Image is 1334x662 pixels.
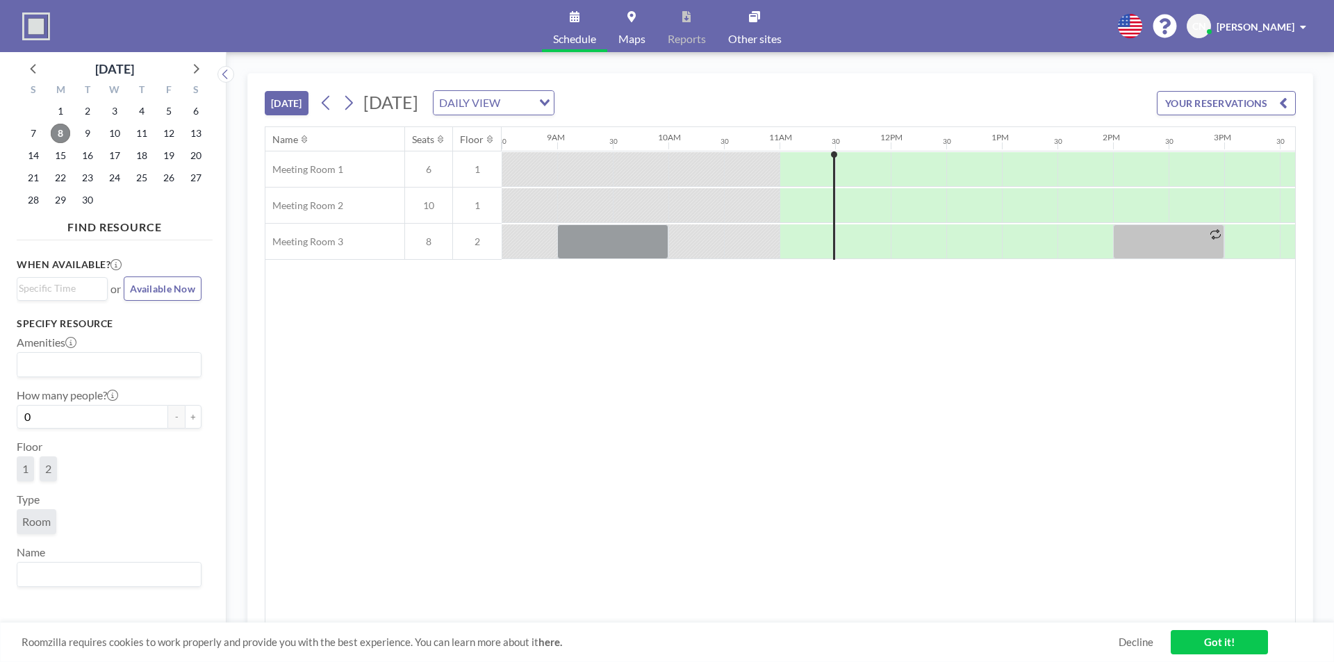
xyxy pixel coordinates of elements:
span: Monday, September 8, 2025 [51,124,70,143]
div: [DATE] [95,59,134,78]
button: Available Now [124,276,201,301]
span: 10 [405,199,452,212]
span: DAILY VIEW [436,94,503,112]
button: + [185,405,201,429]
span: Saturday, September 27, 2025 [186,168,206,188]
span: Friday, September 26, 2025 [159,168,179,188]
div: 12PM [880,132,903,142]
span: Saturday, September 20, 2025 [186,146,206,165]
span: [PERSON_NAME] [1217,21,1294,33]
span: Maps [618,33,645,44]
span: 1 [453,163,502,176]
div: 30 [943,137,951,146]
span: Friday, September 5, 2025 [159,101,179,121]
span: Wednesday, September 24, 2025 [105,168,124,188]
span: Monday, September 15, 2025 [51,146,70,165]
span: or [110,282,121,296]
span: Monday, September 1, 2025 [51,101,70,121]
span: Wednesday, September 3, 2025 [105,101,124,121]
input: Search for option [19,281,99,296]
button: YOUR RESERVATIONS [1157,91,1296,115]
input: Search for option [19,565,193,584]
span: Sunday, September 21, 2025 [24,168,43,188]
label: Amenities [17,336,76,349]
div: Floor [460,133,484,146]
span: Thursday, September 4, 2025 [132,101,151,121]
button: [DATE] [265,91,308,115]
span: 1 [22,462,28,476]
div: Name [272,133,298,146]
div: F [155,82,182,100]
span: Meeting Room 2 [265,199,343,212]
div: Search for option [17,563,201,586]
a: Decline [1119,636,1153,649]
span: Thursday, September 18, 2025 [132,146,151,165]
div: Search for option [434,91,554,115]
div: T [128,82,155,100]
span: Monday, September 22, 2025 [51,168,70,188]
div: 30 [1165,137,1174,146]
div: Search for option [17,278,107,299]
span: Reports [668,33,706,44]
span: Wednesday, September 10, 2025 [105,124,124,143]
div: 30 [498,137,507,146]
span: 8 [405,235,452,248]
span: Schedule [553,33,596,44]
input: Search for option [504,94,531,112]
span: Roomzilla requires cookies to work properly and provide you with the best experience. You can lea... [22,636,1119,649]
span: CN [1192,20,1206,33]
div: 30 [609,137,618,146]
span: 2 [45,462,51,476]
span: Meeting Room 1 [265,163,343,176]
div: 11AM [769,132,792,142]
div: 30 [720,137,729,146]
div: Seats [412,133,434,146]
div: M [47,82,74,100]
a: Got it! [1171,630,1268,654]
span: Tuesday, September 2, 2025 [78,101,97,121]
span: Sunday, September 7, 2025 [24,124,43,143]
span: [DATE] [363,92,418,113]
div: 9AM [547,132,565,142]
span: Other sites [728,33,782,44]
span: Saturday, September 6, 2025 [186,101,206,121]
img: organization-logo [22,13,50,40]
div: 30 [1276,137,1285,146]
div: S [182,82,209,100]
label: How many people? [17,388,118,402]
h4: FIND RESOURCE [17,215,213,234]
span: 2 [453,235,502,248]
div: T [74,82,101,100]
div: 30 [1054,137,1062,146]
h3: Specify resource [17,317,201,330]
span: Available Now [130,283,195,295]
span: Tuesday, September 23, 2025 [78,168,97,188]
div: W [101,82,129,100]
span: Wednesday, September 17, 2025 [105,146,124,165]
span: Sunday, September 14, 2025 [24,146,43,165]
span: Sunday, September 28, 2025 [24,190,43,210]
div: Search for option [17,353,201,376]
span: Tuesday, September 30, 2025 [78,190,97,210]
div: 2PM [1103,132,1120,142]
span: Thursday, September 11, 2025 [132,124,151,143]
span: Meeting Room 3 [265,235,343,248]
span: Friday, September 12, 2025 [159,124,179,143]
div: S [20,82,47,100]
div: 1PM [991,132,1009,142]
button: - [168,405,185,429]
span: Friday, September 19, 2025 [159,146,179,165]
span: Monday, September 29, 2025 [51,190,70,210]
label: Floor [17,440,42,454]
span: Saturday, September 13, 2025 [186,124,206,143]
div: 3PM [1214,132,1231,142]
div: 10AM [658,132,681,142]
span: Thursday, September 25, 2025 [132,168,151,188]
span: Tuesday, September 16, 2025 [78,146,97,165]
label: Name [17,545,45,559]
span: 6 [405,163,452,176]
a: here. [538,636,562,648]
input: Search for option [19,356,193,374]
label: Type [17,493,40,506]
span: Tuesday, September 9, 2025 [78,124,97,143]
